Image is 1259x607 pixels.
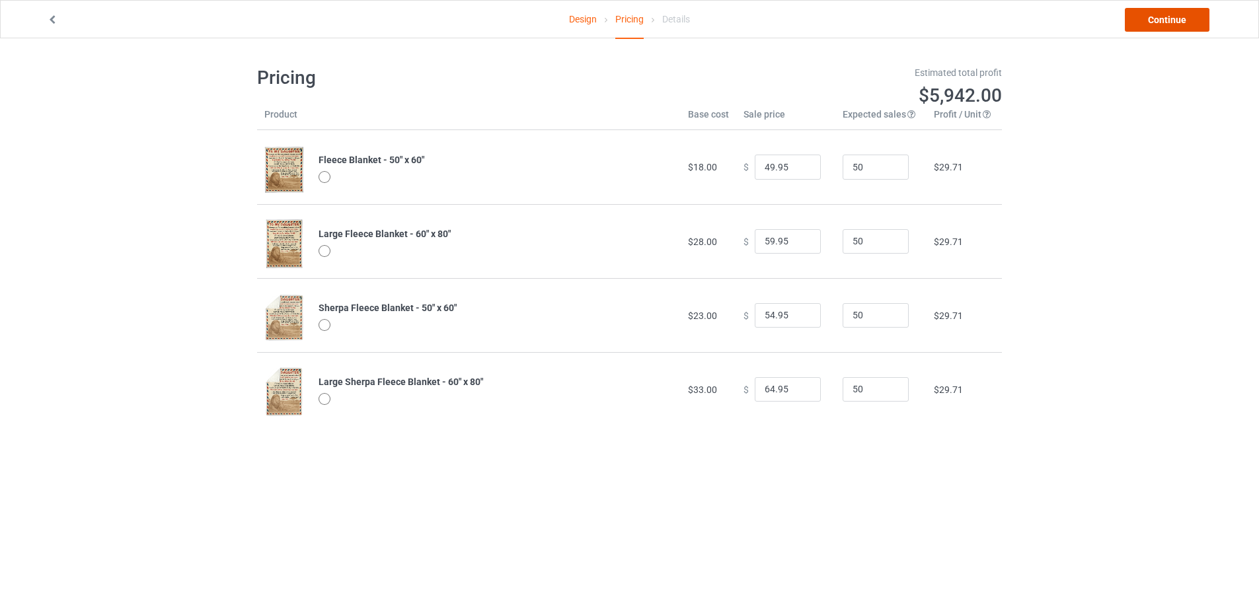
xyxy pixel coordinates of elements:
b: Large Sherpa Fleece Blanket - 60" x 80" [319,376,483,387]
b: Sherpa Fleece Blanket - 50" x 60" [319,303,457,313]
b: Large Fleece Blanket - 60" x 80" [319,229,451,239]
span: $ [744,310,749,320]
th: Expected sales [835,108,927,130]
span: $ [744,236,749,246]
span: $28.00 [688,236,717,247]
h1: Pricing [257,66,621,90]
span: $5,942.00 [919,85,1002,106]
span: $18.00 [688,162,717,172]
th: Product [257,108,311,130]
span: $ [744,384,749,394]
span: $29.71 [934,384,963,395]
span: $ [744,162,749,172]
a: Design [569,1,597,38]
span: $29.71 [934,236,963,247]
th: Profit / Unit [927,108,1002,130]
b: Fleece Blanket - 50" x 60" [319,155,424,165]
span: $29.71 [934,310,963,321]
span: $29.71 [934,162,963,172]
div: Estimated total profit [639,66,1003,79]
span: $33.00 [688,384,717,395]
th: Sale price [736,108,835,130]
div: Details [662,1,690,38]
a: Continue [1125,8,1209,32]
span: $23.00 [688,310,717,321]
div: Pricing [615,1,644,39]
th: Base cost [681,108,736,130]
